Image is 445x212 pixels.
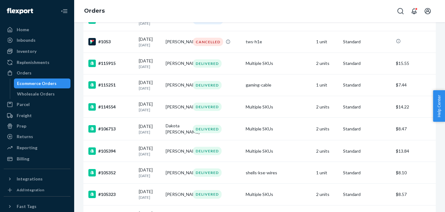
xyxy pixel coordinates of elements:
[314,96,341,118] td: 2 units
[139,36,161,48] div: [DATE]
[14,78,71,88] a: Ecommerce Orders
[4,57,70,67] a: Replenishments
[408,5,420,17] button: Open notifications
[139,79,161,91] div: [DATE]
[17,59,49,66] div: Replenishments
[4,100,70,109] a: Parcel
[163,53,190,74] td: [PERSON_NAME]
[163,74,190,96] td: [PERSON_NAME]
[314,53,341,74] td: 2 units
[17,112,32,119] div: Freight
[193,59,222,68] div: DELIVERED
[17,145,37,151] div: Reporting
[17,101,30,108] div: Parcel
[433,90,445,122] button: Help Center
[343,60,391,66] p: Standard
[393,184,436,205] td: $8.57
[17,203,36,210] div: Fast Tags
[393,74,436,96] td: $7.44
[139,101,161,112] div: [DATE]
[88,81,134,89] div: #115251
[88,125,134,133] div: #106713
[246,39,311,45] div: tws-h1e
[243,96,314,118] td: Multiple SKUs
[243,184,314,205] td: Multiple SKUs
[139,64,161,69] p: [DATE]
[243,140,314,162] td: Multiple SKUs
[314,140,341,162] td: 2 units
[88,38,134,45] div: #1053
[139,167,161,178] div: [DATE]
[17,187,44,193] div: Add Integration
[243,118,314,140] td: Multiple SKUs
[4,121,70,131] a: Prep
[88,60,134,67] div: #115915
[14,89,71,99] a: Wholesale Orders
[139,107,161,112] p: [DATE]
[17,176,43,182] div: Integrations
[343,39,391,45] p: Standard
[88,191,134,198] div: #105323
[139,129,161,135] p: [DATE]
[17,134,33,140] div: Returns
[246,82,311,88] div: gaming-cable
[314,184,341,205] td: 2 units
[139,145,161,157] div: [DATE]
[343,170,391,176] p: Standard
[393,96,436,118] td: $14.22
[314,31,341,53] td: 1 unit
[17,37,36,43] div: Inbounds
[343,82,391,88] p: Standard
[17,80,57,87] div: Ecommerce Orders
[343,104,391,110] p: Standard
[314,162,341,184] td: 1 unit
[88,169,134,176] div: #105352
[246,170,311,176] div: shells-kse-wires
[4,68,70,78] a: Orders
[193,125,222,133] div: DELIVERED
[84,7,105,14] a: Orders
[88,103,134,111] div: #114554
[193,168,222,177] div: DELIVERED
[4,46,70,56] a: Inventory
[393,53,436,74] td: $15.55
[163,118,190,140] td: Dakota [PERSON_NAME]
[163,162,190,184] td: [PERSON_NAME]
[193,81,222,89] div: DELIVERED
[58,5,70,17] button: Close Navigation
[393,162,436,184] td: $8.10
[193,38,223,46] div: CANCELLED
[4,35,70,45] a: Inbounds
[139,173,161,178] p: [DATE]
[314,74,341,96] td: 1 unit
[79,2,110,20] ol: breadcrumbs
[139,21,161,26] p: [DATE]
[422,5,434,17] button: Open account menu
[17,156,29,162] div: Billing
[193,103,222,111] div: DELIVERED
[343,126,391,132] p: Standard
[139,195,161,200] p: [DATE]
[17,70,32,76] div: Orders
[139,42,161,48] p: [DATE]
[17,27,29,33] div: Home
[243,53,314,74] td: Multiple SKUs
[4,111,70,121] a: Freight
[139,151,161,157] p: [DATE]
[193,147,222,155] div: DELIVERED
[17,48,36,54] div: Inventory
[193,190,222,198] div: DELIVERED
[394,5,407,17] button: Open Search Box
[163,184,190,205] td: [PERSON_NAME]
[343,148,391,154] p: Standard
[4,201,70,211] button: Fast Tags
[393,118,436,140] td: $8.47
[17,123,26,129] div: Prep
[139,58,161,69] div: [DATE]
[88,147,134,155] div: #105394
[4,174,70,184] button: Integrations
[4,132,70,142] a: Returns
[139,86,161,91] p: [DATE]
[314,118,341,140] td: 2 units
